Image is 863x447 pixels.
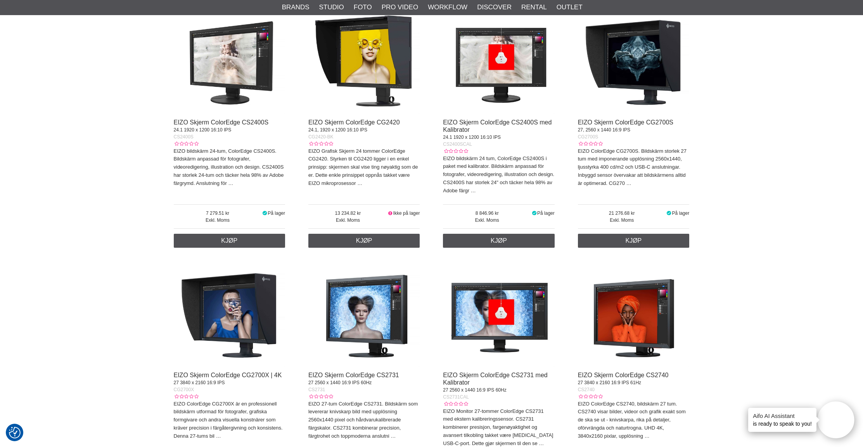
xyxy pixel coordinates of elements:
[228,180,233,186] a: …
[308,147,420,188] p: EIZO Grafisk Skjerm 24 tommer ColorEdge CG2420. Styrken til CG2420 ligger i en enkel prinsipp: sk...
[174,217,262,224] span: Exkl. Moms
[174,387,194,392] span: CG2700X
[308,380,372,385] span: 27 2560 x 1440 16:9 IPS 60Hz
[443,119,552,133] a: EIZO Skjerm ColorEdge CS2400S med Kalibrator
[308,119,400,126] a: EIZO Skjerm ColorEdge CG2420
[174,140,199,147] div: Kundevurdering: 0
[578,400,690,440] p: EIZO ColorEdge CS2740, bildskärm 27 tum. CS2740 visar bilder, videor och grafik exakt som de ska ...
[753,412,812,420] h4: Aifo AI Assistant
[578,234,690,248] a: Kjøp
[174,380,225,385] span: 27 3840 x 2160 16:9 IPS
[578,217,666,224] span: Exkl. Moms
[174,2,285,114] img: EIZO Skjerm ColorEdge CS2400S
[354,2,372,12] a: Foto
[578,255,690,367] img: EIZO Skjerm ColorEdge CS2740
[578,119,673,126] a: EIZO Skjerm ColorEdge CG2700S
[174,234,285,248] a: Kjøp
[521,2,547,12] a: Rental
[578,380,641,385] span: 27 3840 x 2160 16:9 IPS 61Hz
[666,211,672,216] i: På lager
[174,127,232,133] span: 24.1 1920 x 1200 16:10 IPS
[282,2,310,12] a: Brands
[174,134,194,140] span: CS2400S
[174,210,262,217] span: 7 279.51
[443,155,555,195] p: EIZO bildskärm 24 tum, ColorEdge CS2400S i paket med kalibrator. Bildskärm anpassad för fotografe...
[531,211,537,216] i: På lager
[308,387,325,392] span: CS2731
[319,2,344,12] a: Studio
[443,148,468,155] div: Kundevurdering: 0
[308,400,420,440] p: EIZO 27-tum ColorEdge CS2731. Bildskärm som levererar knivskarp bild med upplösning 2560x1440 pix...
[539,440,544,446] a: …
[308,2,420,114] img: EIZO Skjerm ColorEdge CG2420
[578,393,603,400] div: Kundevurdering: 0
[308,393,333,400] div: Kundevurdering: 0
[262,211,268,216] i: På lager
[578,140,603,147] div: Kundevurdering: 0
[174,372,282,378] a: EIZO Skjerm ColorEdge CG2700X | 4K
[308,210,387,217] span: 13 234.82
[578,147,690,188] p: EIZO ColorEdge CG2700S. Bildskärm storlek 27 tum med imponerande upplösning 2560x1440, ljusstyrka...
[578,127,630,133] span: 27, 2560 x 1440 16:9 IPS
[557,2,583,12] a: Outlet
[443,217,531,224] span: Exkl. Moms
[9,426,21,440] button: Samtykkepreferanser
[174,147,285,188] p: EIZO bildskärm 24-tum, ColorEdge CS2400S. Bildskärm anpassad för fotografer, videoredigering, ill...
[308,255,420,367] img: EIZO Skjerm ColorEdge CS2731
[645,433,650,439] a: …
[443,387,506,393] span: 27 2560 x 1440 16:9 IPS 60Hz
[578,2,690,114] img: EIZO Skjerm ColorEdge CG2700S
[748,408,816,432] div: is ready to speak to you!
[443,142,472,147] span: CS2400SCAL
[443,255,555,367] img: EIZO Skjerm ColorEdge CS2731 med Kalibrator
[578,210,666,217] span: 21 276.68
[357,180,362,186] a: …
[626,180,631,186] a: …
[174,393,199,400] div: Kundevurdering: 0
[382,2,418,12] a: Pro Video
[443,2,555,114] img: EIZO Skjerm ColorEdge CS2400S med Kalibrator
[308,217,387,224] span: Exkl. Moms
[443,234,555,248] a: Kjøp
[393,211,420,216] span: Ikke på lager
[268,211,285,216] span: På lager
[308,140,333,147] div: Kundevurdering: 0
[387,211,393,216] i: Ikke på lager
[308,127,367,133] span: 24.1, 1920 x 1200 16:10 IPS
[471,188,476,193] a: …
[216,433,221,439] a: …
[9,427,21,438] img: Revisit consent button
[174,119,269,126] a: EIZO Skjerm ColorEdge CS2400S
[578,372,669,378] a: EIZO Skjerm ColorEdge CS2740
[308,234,420,248] a: Kjøp
[174,255,285,367] img: EIZO Skjerm ColorEdge CG2700X | 4K
[443,210,531,217] span: 8 846.96
[578,387,595,392] span: CS2740
[428,2,467,12] a: Workflow
[443,372,547,386] a: EIZO Skjerm ColorEdge CS2731 med Kalibrator
[391,433,396,439] a: …
[578,134,598,140] span: CG2700S
[443,394,469,400] span: CS2731CAL
[672,211,689,216] span: På lager
[477,2,512,12] a: Discover
[443,400,468,407] div: Kundevurdering: 0
[443,135,501,140] span: 24.1 1920 x 1200 16:10 IPS
[537,211,555,216] span: På lager
[308,134,334,140] span: CG2420-BK
[174,400,285,440] p: EIZO ColorEdge CG2700X är en professionell bildskärm utformad för fotografer, grafiska formgivare...
[308,372,399,378] a: EIZO Skjerm ColorEdge CS2731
